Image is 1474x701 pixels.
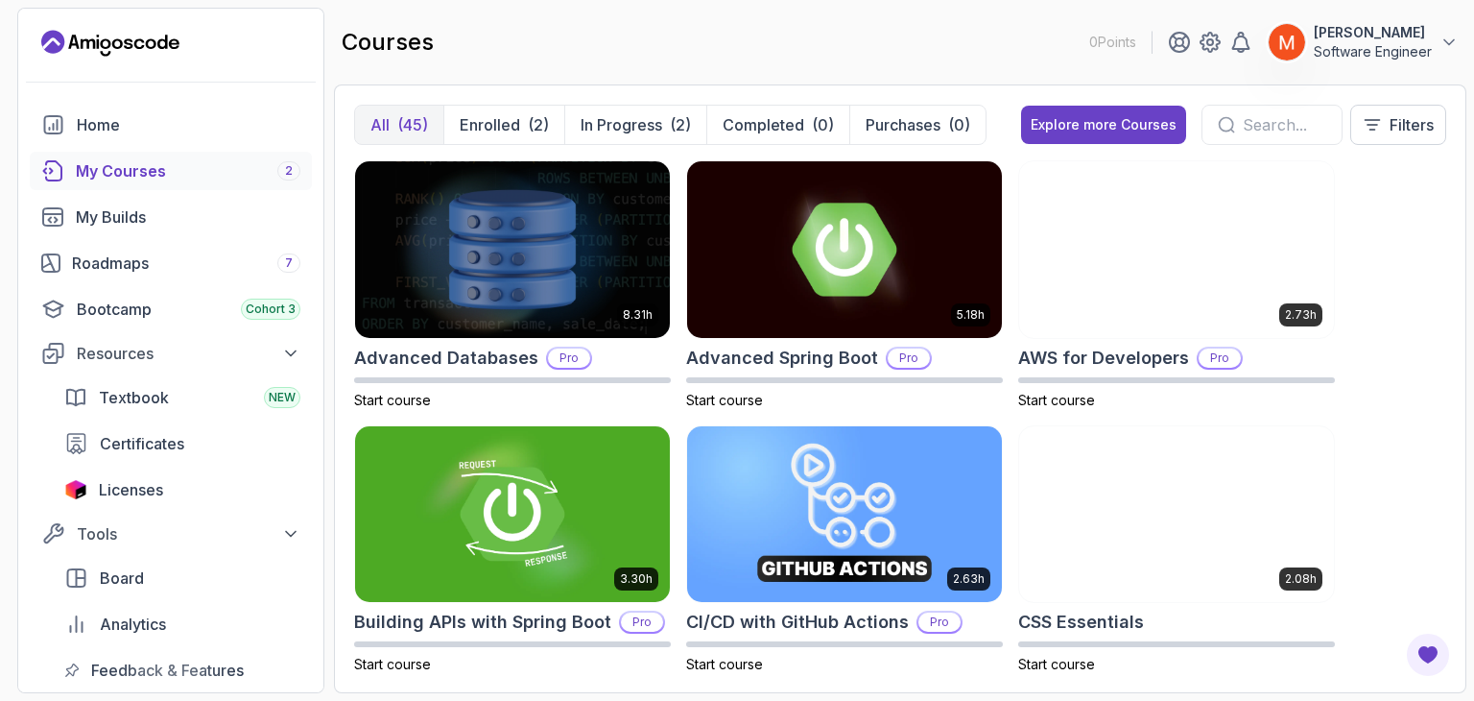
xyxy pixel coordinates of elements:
a: textbook [53,378,312,417]
a: courses [30,152,312,190]
h2: Building APIs with Spring Boot [354,609,611,636]
h2: CSS Essentials [1018,609,1144,636]
a: bootcamp [30,290,312,328]
p: Pro [621,613,663,632]
div: Tools [77,522,300,545]
p: Pro [1199,349,1241,368]
a: feedback [53,651,312,689]
span: Board [100,567,144,590]
div: Explore more Courses [1031,115,1177,134]
a: Landing page [41,28,179,59]
h2: Advanced Spring Boot [686,345,878,372]
a: licenses [53,471,312,509]
div: (0) [948,113,970,136]
button: Open Feedback Button [1405,632,1451,678]
p: 3.30h [620,571,653,587]
p: 2.63h [953,571,985,587]
h2: CI/CD with GitHub Actions [686,609,909,636]
button: Tools [30,517,312,551]
img: AWS for Developers card [1019,161,1334,338]
span: 2 [285,163,293,179]
p: Pro [548,349,590,368]
p: Completed [723,113,804,136]
span: Start course [1018,392,1095,408]
p: Pro [918,613,961,632]
span: Feedback & Features [91,659,244,682]
div: My Courses [76,159,300,182]
input: Search... [1243,113,1326,136]
p: 2.08h [1285,571,1317,587]
p: Pro [888,349,930,368]
p: Filters [1390,113,1434,136]
button: Completed(0) [706,106,849,144]
h2: AWS for Developers [1018,345,1189,372]
button: Enrolled(2) [443,106,564,144]
h2: Advanced Databases [354,345,538,372]
div: (2) [528,113,549,136]
a: analytics [53,605,312,643]
span: Start course [1018,656,1095,672]
div: (2) [670,113,691,136]
div: (45) [397,113,428,136]
span: NEW [269,390,296,405]
p: 2.73h [1285,307,1317,323]
p: Purchases [866,113,940,136]
span: Start course [686,656,763,672]
p: Software Engineer [1314,42,1432,61]
img: CI/CD with GitHub Actions card [687,426,1002,603]
h2: courses [342,27,434,58]
span: Start course [686,392,763,408]
div: Bootcamp [77,298,300,321]
div: Home [77,113,300,136]
span: Analytics [100,613,166,636]
span: Licenses [99,478,163,501]
p: 5.18h [957,307,985,323]
img: user profile image [1269,24,1305,60]
button: Filters [1350,105,1446,145]
span: 7 [285,255,293,271]
button: In Progress(2) [564,106,706,144]
p: 0 Points [1089,33,1136,52]
span: Textbook [99,386,169,409]
a: board [53,559,312,597]
button: All(45) [355,106,443,144]
p: In Progress [581,113,662,136]
a: builds [30,198,312,236]
p: All [370,113,390,136]
a: roadmaps [30,244,312,282]
button: Resources [30,336,312,371]
span: Start course [354,392,431,408]
span: Certificates [100,432,184,455]
a: home [30,106,312,144]
p: [PERSON_NAME] [1314,23,1432,42]
div: Resources [77,342,300,365]
a: certificates [53,424,312,463]
button: Purchases(0) [849,106,986,144]
div: Roadmaps [72,252,300,275]
img: Advanced Spring Boot card [687,161,1002,338]
div: My Builds [76,205,300,229]
img: Building APIs with Spring Boot card [355,426,670,603]
img: Advanced Databases card [355,161,670,338]
span: Cohort 3 [246,302,296,317]
p: Enrolled [460,113,520,136]
button: user profile image[PERSON_NAME]Software Engineer [1268,23,1459,61]
div: (0) [812,113,834,136]
p: 8.31h [623,307,653,323]
span: Start course [354,656,431,672]
img: jetbrains icon [64,480,87,499]
button: Explore more Courses [1021,106,1186,144]
img: CSS Essentials card [1019,426,1334,603]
